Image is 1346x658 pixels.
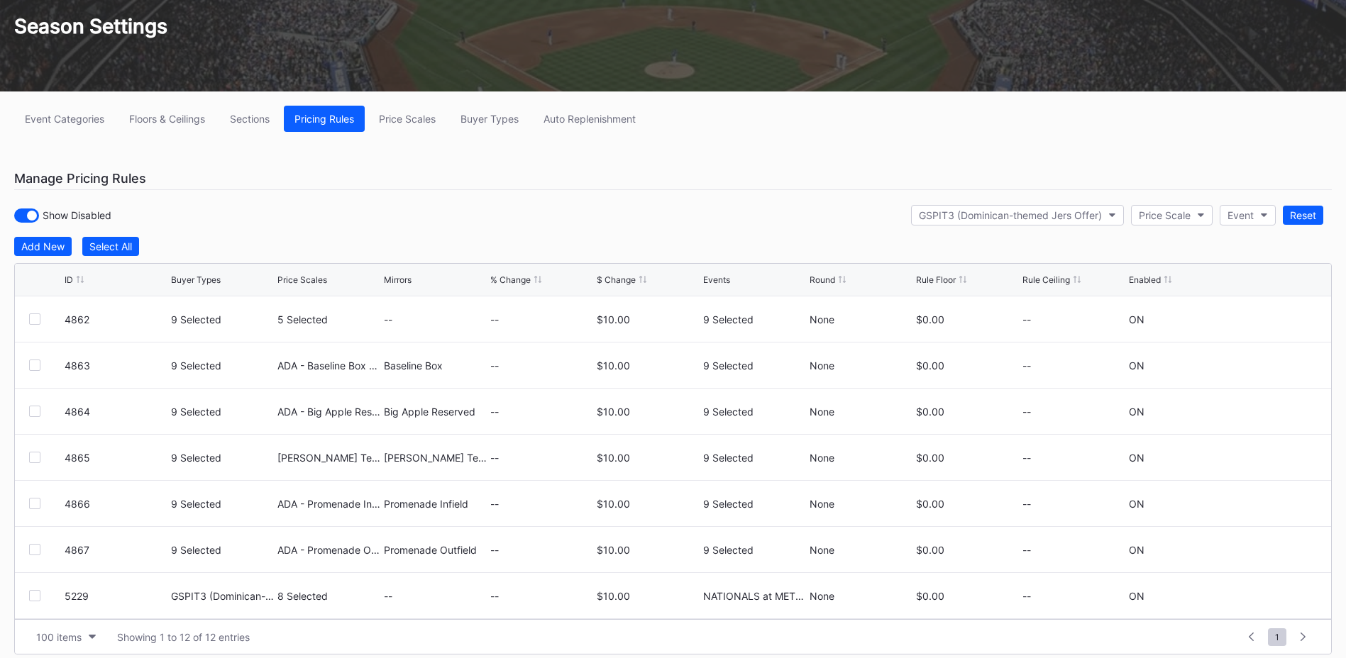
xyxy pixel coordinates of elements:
div: 9 Selected [703,452,806,464]
div: $10.00 [597,452,700,464]
div: 5 Selected [277,313,380,325]
div: ADA - Big Apple Reserved (5534) [277,406,380,418]
div: Floors & Ceilings [129,113,205,125]
div: 4866 [65,498,167,510]
div: ADA - Baseline Box (5528) [277,359,380,372]
div: None [810,498,912,510]
div: ID [65,274,73,285]
div: 8 Selected [277,590,380,602]
div: -- [490,406,593,418]
div: $10.00 [597,498,700,510]
div: ON [1129,313,1144,325]
div: $0.00 [916,452,1019,464]
div: GSPIT3 (Dominican-themed Jers Offer) [171,590,274,602]
div: $10.00 [597,359,700,372]
button: Event [1220,205,1276,225]
div: $0.00 [916,313,1019,325]
div: Round [810,274,835,285]
div: ON [1129,452,1144,464]
div: Show Disabled [14,208,111,223]
div: -- [1022,359,1125,372]
div: Baseline Box [384,359,487,372]
div: -- [1022,590,1125,602]
div: % Change [490,274,531,285]
div: Buyer Types [171,274,221,285]
div: None [810,544,912,556]
button: Reset [1283,206,1323,225]
div: Price Scales [277,274,327,285]
div: Buyer Types [460,113,519,125]
div: 9 Selected [703,313,806,325]
div: None [810,406,912,418]
div: None [810,590,912,602]
div: Manage Pricing Rules [14,167,1332,190]
div: Sections [230,113,270,125]
div: Mirrors [384,274,412,285]
button: Pricing Rules [284,106,365,132]
div: [PERSON_NAME] Tequila Porch [384,452,487,464]
div: -- [1022,313,1125,325]
button: Event Categories [14,106,115,132]
div: 4864 [65,406,167,418]
div: Event Categories [25,113,104,125]
div: $10.00 [597,406,700,418]
div: Events [703,274,730,285]
div: $ Change [597,274,636,285]
div: Add New [21,240,65,252]
div: 9 Selected [171,313,274,325]
a: Buyer Types [450,106,529,132]
div: -- [1022,406,1125,418]
div: None [810,313,912,325]
button: Sections [219,106,280,132]
div: 4867 [65,544,167,556]
div: 5229 [65,590,167,602]
div: ON [1129,406,1144,418]
div: Auto Replenishment [544,113,636,125]
div: Rule Floor [916,274,956,285]
div: -- [490,452,593,464]
div: None [810,359,912,372]
div: ON [1129,359,1144,372]
div: 4865 [65,452,167,464]
div: ADA - Promenade Infield (5580) [277,498,380,510]
div: ON [1129,544,1144,556]
div: ADA - Promenade Outfield (5582) [277,544,380,556]
div: ON [1129,590,1144,602]
div: 9 Selected [703,498,806,510]
button: Price Scales [368,106,446,132]
div: 9 Selected [171,359,274,372]
a: Floors & Ceilings [118,106,216,132]
div: $10.00 [597,590,700,602]
div: Rule Ceiling [1022,274,1070,285]
div: ON [1129,498,1144,510]
div: 4862 [65,313,167,325]
div: $0.00 [916,406,1019,418]
div: $0.00 [916,498,1019,510]
div: 9 Selected [171,452,274,464]
div: $0.00 [916,359,1019,372]
div: 9 Selected [171,498,274,510]
div: -- [490,313,593,325]
div: $10.00 [597,313,700,325]
div: -- [1022,544,1125,556]
div: Big Apple Reserved [384,406,487,418]
div: GSPIT3 (Dominican-themed Jers Offer) [919,209,1102,221]
div: Select All [89,240,132,252]
div: Pricing Rules [294,113,354,125]
div: NATIONALS at METS - [DATE] [703,590,806,602]
div: 9 Selected [703,544,806,556]
div: -- [384,590,487,602]
button: Add New [14,237,72,256]
div: Event [1228,209,1254,221]
div: None [810,452,912,464]
button: 100 items [29,628,103,647]
div: Enabled [1129,274,1161,285]
div: $10.00 [597,544,700,556]
div: 9 Selected [171,544,274,556]
button: Select All [82,237,139,256]
div: Price Scales [379,113,436,125]
button: GSPIT3 (Dominican-themed Jers Offer) [911,205,1124,225]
